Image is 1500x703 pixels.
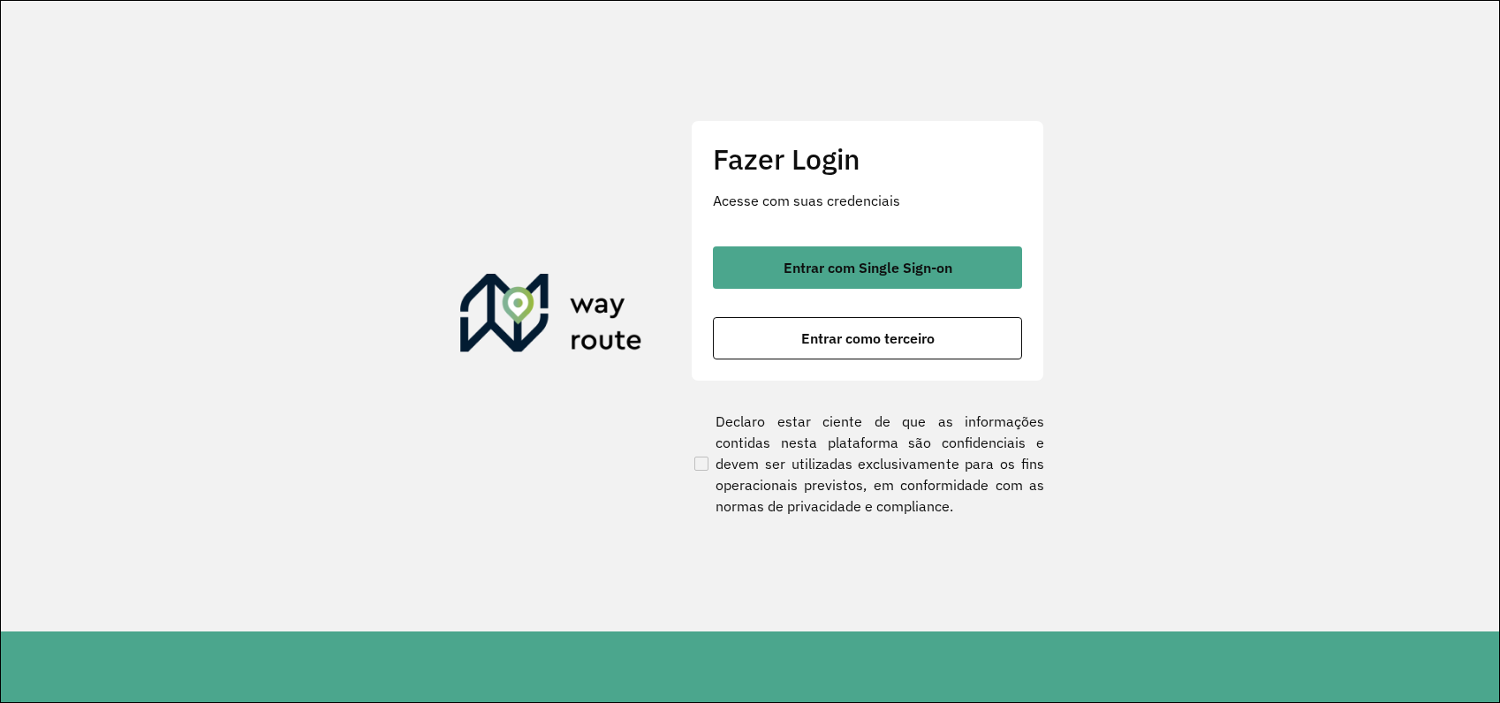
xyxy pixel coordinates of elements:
[691,411,1044,517] label: Declaro estar ciente de que as informações contidas nesta plataforma são confidenciais e devem se...
[713,317,1022,359] button: button
[713,190,1022,211] p: Acesse com suas credenciais
[713,246,1022,289] button: button
[784,261,952,275] span: Entrar com Single Sign-on
[713,142,1022,176] h2: Fazer Login
[801,331,935,345] span: Entrar como terceiro
[460,274,642,359] img: Roteirizador AmbevTech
